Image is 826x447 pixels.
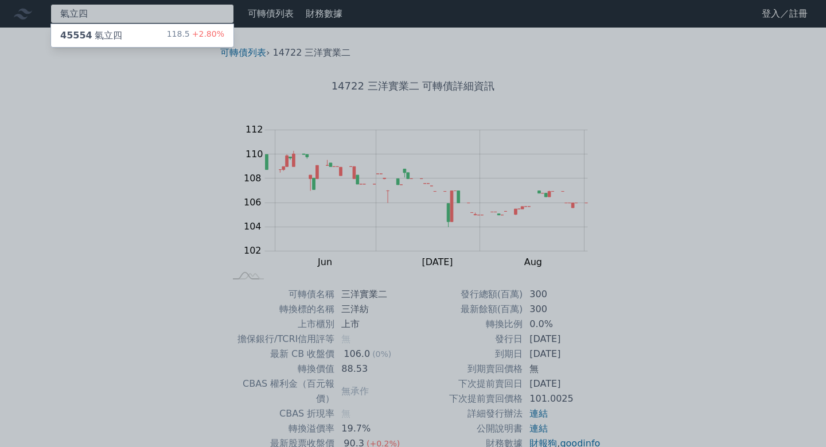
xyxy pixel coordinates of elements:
[167,29,224,42] div: 118.5
[51,24,233,47] a: 45554氣立四 118.5+2.80%
[769,392,826,447] iframe: Chat Widget
[190,29,224,38] span: +2.80%
[60,29,122,42] div: 氣立四
[769,392,826,447] div: 聊天小工具
[60,30,92,41] span: 45554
